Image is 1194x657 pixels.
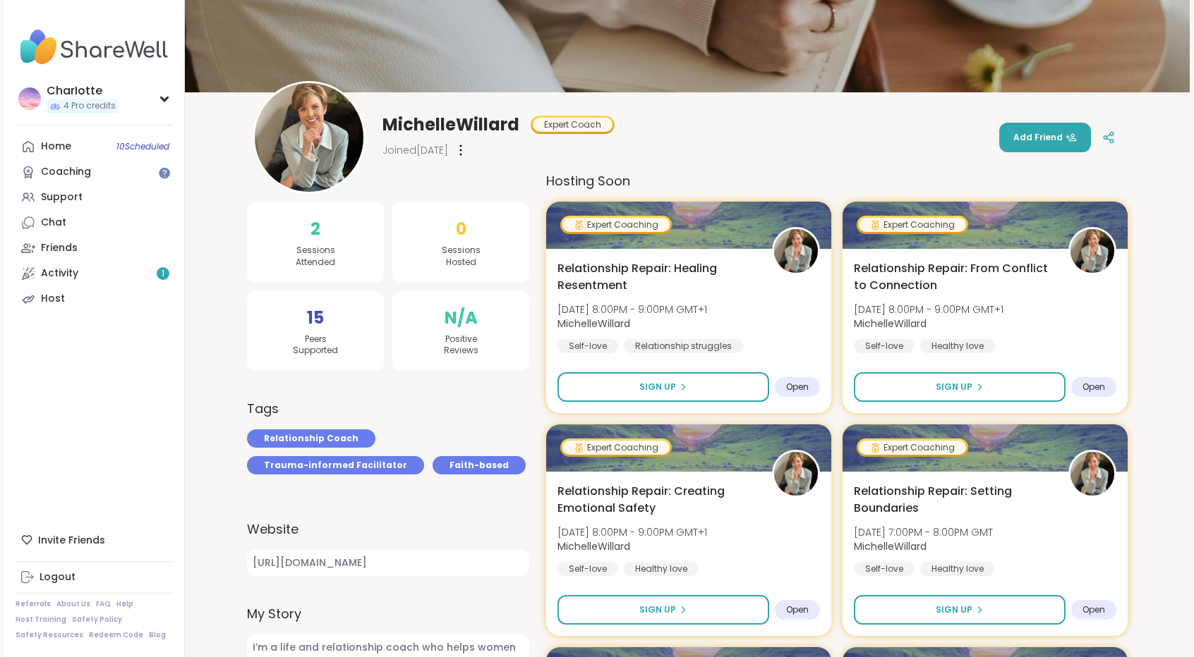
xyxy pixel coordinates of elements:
[936,381,972,393] span: Sign Up
[854,595,1066,625] button: Sign Up
[16,210,173,235] a: Chat
[149,630,166,640] a: Blog
[47,83,119,99] div: CharIotte
[624,562,699,576] div: Healthy love
[444,333,478,357] span: Positive Reviews
[450,459,509,472] span: Faith-based
[854,339,915,353] div: Self-love
[557,372,769,402] button: Sign Up
[624,339,743,353] div: Relationship struggles
[41,140,71,154] div: Home
[72,615,122,625] a: Safety Policy
[41,292,65,306] div: Host
[41,165,91,179] div: Coaching
[1071,229,1114,273] img: MichelleWillard
[310,216,320,242] span: 2
[296,245,335,269] span: Sessions Attended
[557,539,630,553] b: MichelleWillard
[854,539,927,553] b: MichelleWillard
[557,525,707,539] span: [DATE] 8:00PM - 9:00PM GMT+1
[159,167,170,178] iframe: Spotlight
[920,339,995,353] div: Healthy love
[264,459,407,472] span: Trauma-informed Facilitator
[854,317,927,331] b: MichelleWillard
[255,83,363,192] img: MichelleWillard
[16,261,173,286] a: Activity1
[639,603,676,616] span: Sign Up
[293,333,338,357] span: Peers Supported
[41,266,78,281] div: Activity
[64,100,116,112] span: 4 Pro credits
[859,441,966,455] div: Expert Coaching
[89,630,143,640] a: Redeem Code
[1071,452,1114,496] img: MichelleWillard
[16,599,51,609] a: Referrals
[562,441,670,455] div: Expert Coaching
[16,565,173,590] a: Logout
[16,185,173,210] a: Support
[786,381,809,393] span: Open
[456,216,466,242] span: 0
[445,305,478,331] span: N/A
[562,218,670,232] div: Expert Coaching
[854,483,1053,517] span: Relationship Repair: Setting Boundaries
[96,599,111,609] a: FAQ
[18,87,41,110] img: CharIotte
[41,190,83,204] div: Support
[41,241,78,255] div: Friends
[41,216,66,230] div: Chat
[854,562,915,576] div: Self-love
[854,302,1003,317] span: [DATE] 8:00PM - 9:00PM GMT+1
[557,595,769,625] button: Sign Up
[162,268,164,280] span: 1
[786,604,809,615] span: Open
[116,141,169,152] span: 10 Scheduled
[16,134,173,159] a: Home10Scheduled
[247,604,529,623] label: My Story
[247,550,529,576] a: [URL][DOMAIN_NAME]
[774,452,818,496] img: MichelleWillard
[774,229,818,273] img: MichelleWillard
[557,317,630,331] b: MichelleWillard
[116,599,133,609] a: Help
[533,118,613,132] div: Expert Coach
[16,527,173,553] div: Invite Friends
[56,599,90,609] a: About Us
[936,603,972,616] span: Sign Up
[442,245,481,269] span: Sessions Hosted
[16,159,173,185] a: Coaching
[557,562,618,576] div: Self-love
[920,562,995,576] div: Healthy love
[382,113,519,136] span: MichelleWillard
[999,123,1091,152] button: Add Friend
[16,615,66,625] a: Host Training
[557,260,756,294] span: Relationship Repair: Healing Resentment
[557,302,707,317] span: [DATE] 8:00PM - 9:00PM GMT+1
[16,235,173,261] a: Friends
[557,339,618,353] div: Self-love
[247,399,279,418] h3: Tags
[859,218,966,232] div: Expert Coaching
[1083,381,1105,393] span: Open
[557,483,756,517] span: Relationship Repair: Creating Emotional Safety
[16,23,173,72] img: ShareWell Nav Logo
[307,305,324,331] span: 15
[16,630,83,640] a: Safety Resources
[247,520,529,539] label: Website
[382,143,448,157] span: Joined [DATE]
[854,525,993,539] span: [DATE] 7:00PM - 8:00PM GMT
[16,286,173,312] a: Host
[639,381,676,393] span: Sign Up
[1083,604,1105,615] span: Open
[854,260,1053,294] span: Relationship Repair: From Conflict to Connection
[854,372,1066,402] button: Sign Up
[40,570,76,584] div: Logout
[1013,131,1077,144] span: Add Friend
[264,432,358,445] span: Relationship Coach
